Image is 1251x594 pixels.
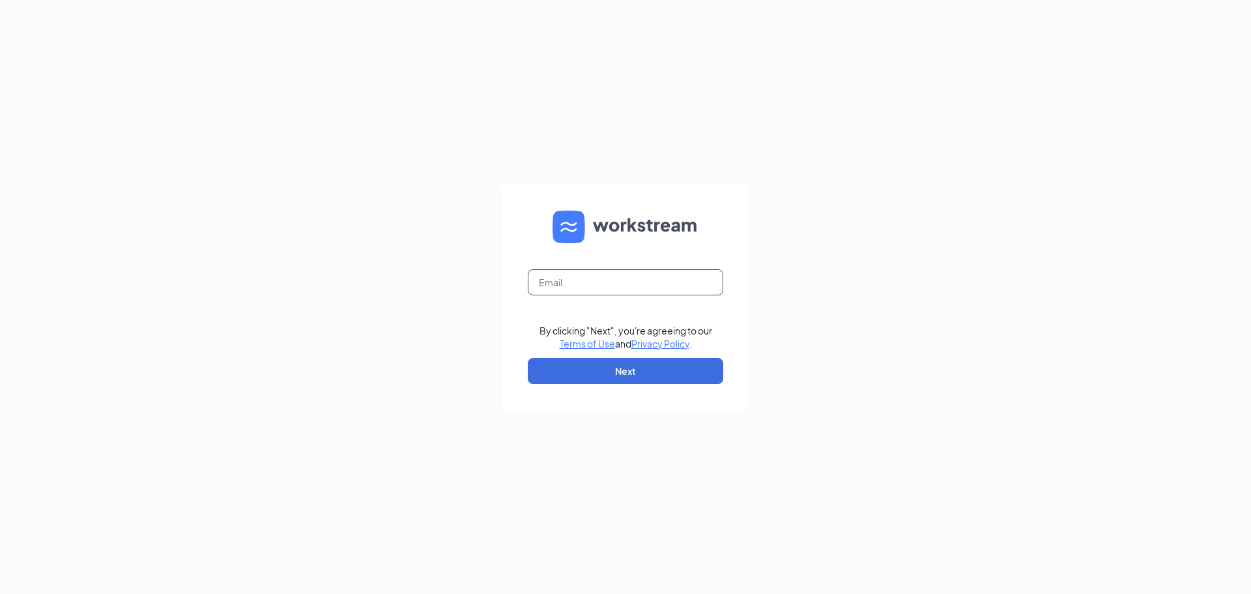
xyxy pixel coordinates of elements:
[539,324,712,350] div: By clicking "Next", you're agreeing to our and .
[631,338,689,349] a: Privacy Policy
[528,358,723,384] button: Next
[528,269,723,295] input: Email
[553,211,698,243] img: WS logo and Workstream text
[560,338,615,349] a: Terms of Use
